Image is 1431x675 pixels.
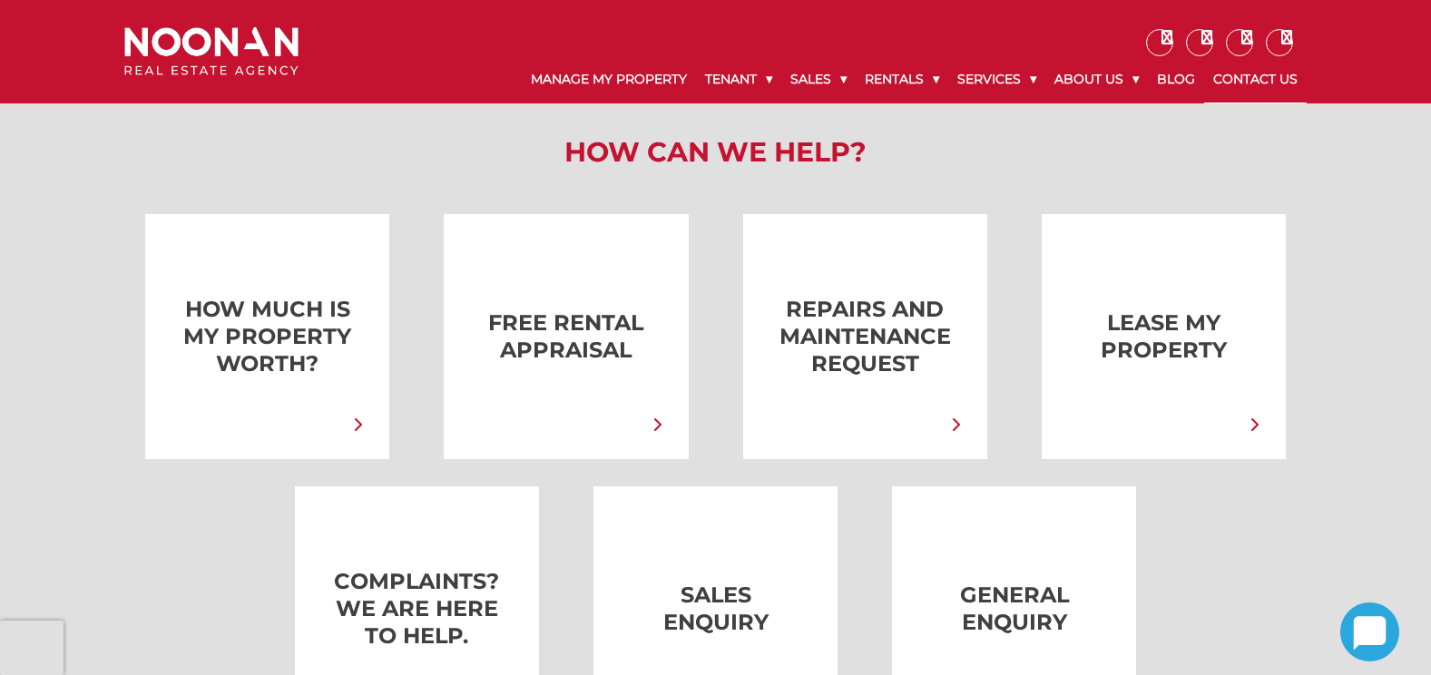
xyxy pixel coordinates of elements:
img: Noonan Real Estate Agency [124,27,299,75]
a: Manage My Property [522,56,696,103]
a: Blog [1148,56,1204,103]
a: Contact Us [1204,56,1307,103]
h2: How Can We Help? [111,136,1320,169]
a: About Us [1045,56,1148,103]
a: Sales [781,56,856,103]
a: Tenant [696,56,781,103]
a: Services [948,56,1045,103]
a: Rentals [856,56,948,103]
